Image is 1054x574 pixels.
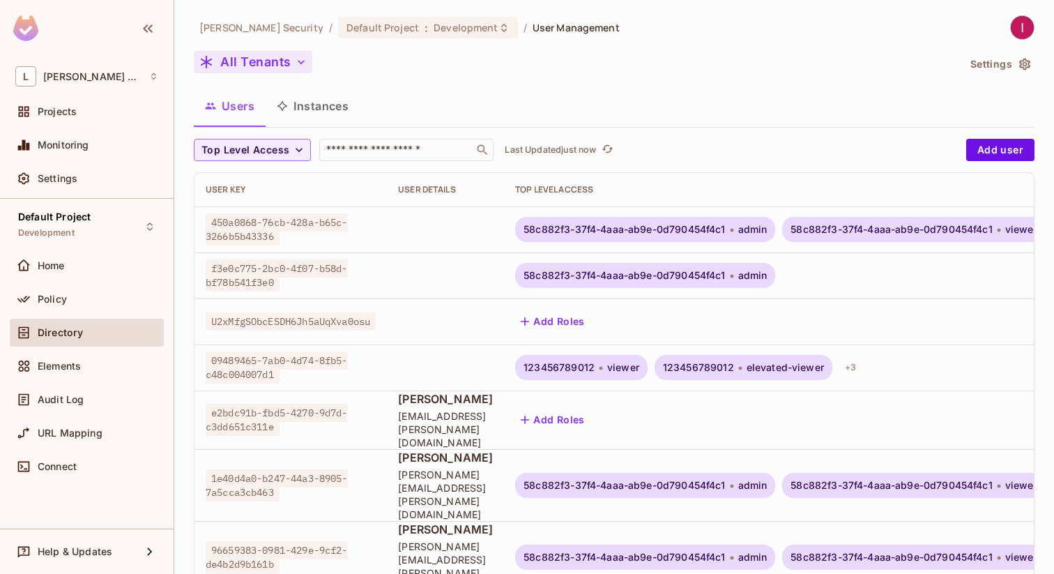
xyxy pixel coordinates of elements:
[599,142,616,158] button: refresh
[965,53,1034,75] button: Settings
[38,139,89,151] span: Monitoring
[201,142,289,159] span: Top Level Access
[13,15,38,41] img: SReyMgAAAABJRU5ErkJggg==
[206,352,348,384] span: 09489465-7ab0-4d74-8fb5-c48c004007d1
[790,224,992,235] span: 58c882f3-37f4-4aaa-ab9e-0d790454f4c1
[663,362,734,373] span: 123456789012
[346,21,419,34] span: Default Project
[524,224,725,235] span: 58c882f3-37f4-4aaa-ab9e-0d790454f4c1
[266,89,360,123] button: Instances
[966,139,1034,161] button: Add user
[524,480,725,491] span: 58c882f3-37f4-4aaa-ab9e-0d790454f4c1
[194,139,311,161] button: Top Level Access
[747,362,824,373] span: elevated-viewer
[790,480,992,491] span: 58c882f3-37f4-4aaa-ab9e-0d790454f4c1
[596,142,616,158] span: Click to refresh data
[602,143,613,157] span: refresh
[194,89,266,123] button: Users
[38,461,77,472] span: Connect
[790,552,992,563] span: 58c882f3-37f4-4aaa-ab9e-0d790454f4c1
[398,468,493,521] span: [PERSON_NAME][EMAIL_ADDRESS][PERSON_NAME][DOMAIN_NAME]
[398,522,493,537] span: [PERSON_NAME]
[206,469,348,501] span: 1e40d4a0-b247-44a3-8905-7a5cca3cb463
[206,259,348,292] span: f3e0c775-2bc0-4f07-b58d-bf78b541f3e0
[18,227,75,239] span: Development
[1005,552,1037,563] span: viewer
[1005,224,1037,235] span: viewer
[329,21,333,34] li: /
[738,552,767,563] span: admin
[38,361,81,372] span: Elements
[206,312,376,331] span: U2xMfgSObcESDH6Jh5aUqXva0osu
[38,106,77,117] span: Projects
[524,270,725,281] span: 58c882f3-37f4-4aaa-ab9e-0d790454f4c1
[194,51,312,73] button: All Tenants
[43,71,142,82] span: Workspace: Lumia Security
[515,310,590,333] button: Add Roles
[738,224,767,235] span: admin
[38,394,84,405] span: Audit Log
[38,428,102,439] span: URL Mapping
[607,362,639,373] span: viewer
[398,184,493,195] div: User Details
[1011,16,1034,39] img: Itay Nahum
[515,409,590,431] button: Add Roles
[38,294,67,305] span: Policy
[524,21,527,34] li: /
[38,546,112,557] span: Help & Updates
[398,409,493,449] span: [EMAIL_ADDRESS][PERSON_NAME][DOMAIN_NAME]
[434,21,498,34] span: Development
[38,327,83,338] span: Directory
[505,144,596,156] p: Last Updated just now
[15,66,36,86] span: L
[738,480,767,491] span: admin
[38,173,77,184] span: Settings
[206,213,348,246] span: 450a0868-76cb-428a-b65c-3266b5b43336
[533,21,620,34] span: User Management
[398,450,493,465] span: [PERSON_NAME]
[424,22,429,33] span: :
[199,21,323,34] span: the active workspace
[206,184,376,195] div: User Key
[839,356,862,379] div: + 3
[398,391,493,407] span: [PERSON_NAME]
[1005,480,1037,491] span: viewer
[38,260,65,271] span: Home
[206,541,348,573] span: 96659383-0981-429e-9cf2-de4b2d9b161b
[206,404,348,436] span: e2bdc91b-fbd5-4270-9d7d-c3dd651c311e
[524,362,595,373] span: 123456789012
[18,211,91,222] span: Default Project
[524,552,725,563] span: 58c882f3-37f4-4aaa-ab9e-0d790454f4c1
[738,270,767,281] span: admin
